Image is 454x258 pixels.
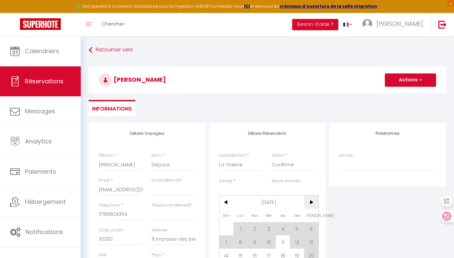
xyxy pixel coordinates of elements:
label: Nom [152,152,161,159]
span: [DATE] [233,196,304,209]
span: Chercher [101,20,124,27]
span: Notifications [26,228,63,236]
span: 3 [262,222,276,235]
li: Informations [89,100,135,116]
label: Téléphone alternatif [152,202,191,209]
span: Hébergement [25,198,66,206]
img: ... [362,19,372,29]
span: 2 [248,222,262,235]
span: Ven [290,209,304,222]
label: Email [99,177,110,184]
span: 11 [276,235,290,249]
span: 13 [304,235,318,249]
span: > [304,196,318,209]
label: Heure d'arrivée [272,178,300,184]
a: ICI [244,3,250,9]
span: Calendriers [25,47,59,55]
span: [PERSON_NAME] [99,75,166,84]
label: Arrivée [219,178,232,184]
img: logout [438,20,447,29]
a: ... [PERSON_NAME] [357,13,431,36]
span: Paiements [25,167,56,176]
span: 1 [233,222,248,235]
span: Mer [262,209,276,222]
span: Jeu [276,209,290,222]
span: Messages [25,107,55,115]
span: 4 [276,222,290,235]
span: Lun [233,209,248,222]
button: Ouvrir le widget de chat LiveChat [5,3,25,23]
span: Mar [248,209,262,222]
label: Code postal [99,227,123,233]
label: Email alternatif [152,177,181,184]
span: 12 [290,235,304,249]
span: 7 [219,235,234,249]
label: Adresse [152,227,168,233]
span: 10 [262,235,276,249]
button: Actions [385,73,436,87]
span: Dim [219,209,234,222]
span: [PERSON_NAME] [304,209,318,222]
label: Appartement [219,152,246,159]
label: Prénom [99,152,114,159]
label: Source [339,152,353,159]
a: Retourner vers [89,44,446,56]
span: [PERSON_NAME] [377,20,423,28]
span: Analytics [25,137,52,145]
span: < [219,196,234,209]
label: Téléphone [99,202,120,209]
span: 6 [304,222,318,235]
iframe: Chat [426,228,449,253]
span: 5 [290,222,304,235]
h4: Plateformes [339,131,436,136]
a: Chercher [96,13,129,36]
span: 9 [248,235,262,249]
span: Réservations [25,77,63,85]
h4: Détails Voyageur [99,131,196,136]
img: Super Booking [20,18,61,30]
a: créneaux d'ouverture de la salle migration [280,3,377,9]
button: Besoin d'aide ? [292,19,338,30]
label: Statut [272,152,284,159]
h4: Détails Réservation [219,131,316,136]
span: 8 [233,235,248,249]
